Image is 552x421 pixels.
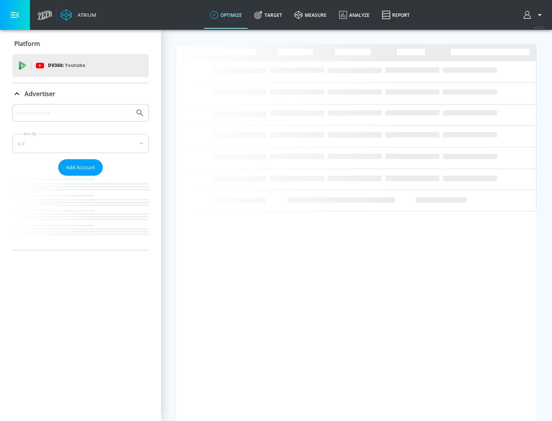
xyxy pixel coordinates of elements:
[12,104,149,250] div: Advertiser
[15,108,131,118] input: Search by name
[65,61,85,69] p: Youtube
[376,1,416,29] a: Report
[61,9,96,21] a: Atrium
[204,1,248,29] a: optimize
[48,61,85,70] p: DV360:
[25,90,55,98] p: Advertiser
[74,11,96,18] div: Atrium
[12,83,149,104] div: Advertiser
[58,159,103,176] button: Add Account
[248,1,288,29] a: Target
[14,39,40,48] p: Platform
[333,1,376,29] a: Analyze
[534,25,544,29] span: v 4.25.2
[22,131,38,136] label: Sort By
[12,54,149,77] div: DV360: Youtube
[12,134,149,153] div: A-Z
[66,163,95,172] span: Add Account
[12,176,149,250] nav: list of Advertiser
[288,1,333,29] a: measure
[12,33,149,54] div: Platform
